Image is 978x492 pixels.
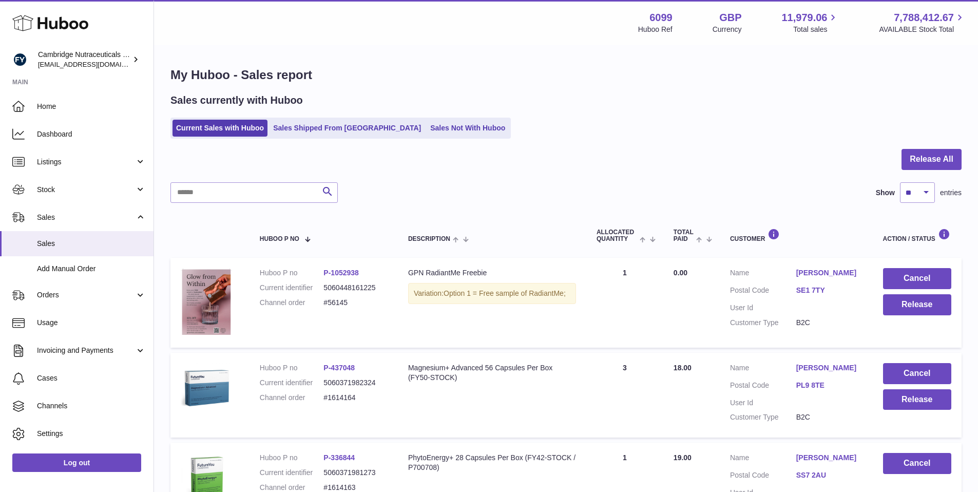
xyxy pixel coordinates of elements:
[260,378,324,388] dt: Current identifier
[674,229,694,242] span: Total paid
[323,364,355,372] a: P-437048
[674,364,692,372] span: 18.00
[940,188,962,198] span: entries
[408,283,576,304] div: Variation:
[586,258,663,347] td: 1
[796,286,862,295] a: SE1 7TY
[638,25,673,34] div: Huboo Ref
[12,453,141,472] a: Log out
[181,268,232,335] img: 60991753371326.jpg
[260,363,324,373] dt: Huboo P no
[586,353,663,438] td: 3
[796,268,862,278] a: [PERSON_NAME]
[260,236,299,242] span: Huboo P no
[260,453,324,463] dt: Huboo P no
[796,381,862,390] a: PL9 8TE
[719,11,741,25] strong: GBP
[713,25,742,34] div: Currency
[883,229,951,242] div: Action / Status
[796,318,862,328] dd: B2C
[883,389,951,410] button: Release
[38,50,130,69] div: Cambridge Nutraceuticals Ltd
[793,25,839,34] span: Total sales
[902,149,962,170] button: Release All
[37,401,146,411] span: Channels
[883,363,951,384] button: Cancel
[260,468,324,478] dt: Current identifier
[444,289,566,297] span: Option 1 = Free sample of RadiantMe;
[796,453,862,463] a: [PERSON_NAME]
[37,129,146,139] span: Dashboard
[270,120,425,137] a: Sales Shipped From [GEOGRAPHIC_DATA]
[730,303,796,313] dt: User Id
[38,60,151,68] span: [EMAIL_ADDRESS][DOMAIN_NAME]
[730,286,796,298] dt: Postal Code
[730,381,796,393] dt: Postal Code
[323,453,355,462] a: P-336844
[408,363,576,383] div: Magnesium+ Advanced 56 Capsules Per Box (FY50-STOCK)
[730,412,796,422] dt: Customer Type
[323,393,388,403] dd: #1614164
[408,236,450,242] span: Description
[37,429,146,439] span: Settings
[37,213,135,222] span: Sales
[883,268,951,289] button: Cancel
[170,67,962,83] h1: My Huboo - Sales report
[37,239,146,249] span: Sales
[37,290,135,300] span: Orders
[730,470,796,483] dt: Postal Code
[260,298,324,308] dt: Channel order
[730,363,796,375] dt: Name
[408,268,576,278] div: GPN RadiantMe Freebie
[730,453,796,465] dt: Name
[323,468,388,478] dd: 5060371981273
[730,318,796,328] dt: Customer Type
[883,294,951,315] button: Release
[323,283,388,293] dd: 5060448161225
[781,11,839,34] a: 11,979.06 Total sales
[883,453,951,474] button: Cancel
[894,11,954,25] span: 7,788,412.67
[37,157,135,167] span: Listings
[260,393,324,403] dt: Channel order
[323,269,359,277] a: P-1052938
[172,120,267,137] a: Current Sales with Huboo
[597,229,637,242] span: ALLOCATED Quantity
[37,264,146,274] span: Add Manual Order
[12,52,28,67] img: huboo@camnutra.com
[674,269,687,277] span: 0.00
[37,373,146,383] span: Cases
[879,11,966,34] a: 7,788,412.67 AVAILABLE Stock Total
[408,453,576,472] div: PhytoEnergy+ 28 Capsules Per Box (FY42-STOCK / P700708)
[730,229,862,242] div: Customer
[674,453,692,462] span: 19.00
[781,11,827,25] span: 11,979.06
[170,93,303,107] h2: Sales currently with Huboo
[876,188,895,198] label: Show
[649,11,673,25] strong: 6099
[260,268,324,278] dt: Huboo P no
[260,283,324,293] dt: Current identifier
[427,120,509,137] a: Sales Not With Huboo
[37,102,146,111] span: Home
[796,412,862,422] dd: B2C
[730,398,796,408] dt: User Id
[879,25,966,34] span: AVAILABLE Stock Total
[37,318,146,328] span: Usage
[323,378,388,388] dd: 5060371982324
[181,363,232,414] img: 60991720007148.jpg
[796,363,862,373] a: [PERSON_NAME]
[37,346,135,355] span: Invoicing and Payments
[730,268,796,280] dt: Name
[37,185,135,195] span: Stock
[796,470,862,480] a: SS7 2AU
[323,298,388,308] dd: #56145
